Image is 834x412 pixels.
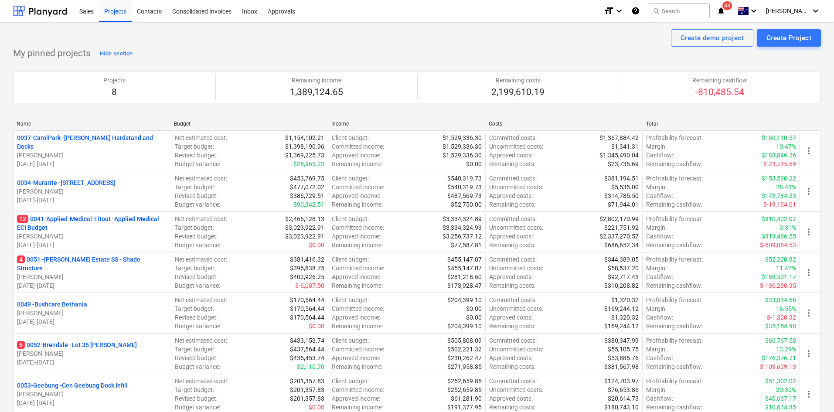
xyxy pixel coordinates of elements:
[175,281,220,290] p: Budget variance :
[611,313,639,322] p: $1,320.32
[604,174,639,183] p: $381,194.51
[604,336,639,345] p: $380,347.99
[290,264,324,272] p: $396,838.75
[646,362,702,371] p: Remaining cashflow :
[451,394,482,403] p: $61,281.90
[763,200,796,209] p: $-19,194.01
[290,313,324,322] p: $170,564.44
[17,341,25,349] span: 6
[290,394,324,403] p: $201,357.83
[290,354,324,362] p: $435,453.74
[332,191,380,200] p: Approved income :
[646,200,702,209] p: Remaining cashflow :
[332,200,383,209] p: Remaining income :
[17,317,167,326] p: [DATE] - [DATE]
[332,223,384,232] p: Committed income :
[646,296,703,304] p: Profitability forecast :
[489,362,535,371] p: Remaining costs :
[290,345,324,354] p: $437,564.44
[290,183,324,191] p: $477,072.02
[790,370,834,412] div: Chat Widget
[17,215,28,223] span: 12
[290,377,324,385] p: $201,357.83
[489,304,543,313] p: Uncommitted costs :
[489,281,535,290] p: Remaining costs :
[776,264,796,272] p: 11.47%
[332,142,384,151] p: Committed income :
[309,322,324,330] p: $0.00
[491,86,545,99] p: 2,199,610.19
[604,304,639,313] p: $169,244.12
[447,345,482,354] p: $502,221.32
[489,403,535,412] p: Remaining costs :
[604,281,639,290] p: $310,208.82
[447,336,482,345] p: $505,808.09
[765,322,796,330] p: $35,154.98
[17,215,167,249] div: 120041-Applied-Medical-Fitout -Applied Medical ECI Budget[PERSON_NAME][DATE]-[DATE]
[489,215,537,223] p: Committed costs :
[646,377,703,385] p: Profitability forecast :
[332,313,380,322] p: Approved income :
[332,377,369,385] p: Client budget :
[332,272,380,281] p: Approved income :
[489,142,543,151] p: Uncommitted costs :
[604,255,639,264] p: $344,389.05
[489,200,535,209] p: Remaining costs :
[646,394,673,403] p: Cashflow :
[332,133,369,142] p: Client budget :
[295,281,324,290] p: $-6,087.50
[466,313,482,322] p: $0.00
[604,322,639,330] p: $169,244.12
[332,394,380,403] p: Approved income :
[451,200,482,209] p: $52,750.00
[608,354,639,362] p: $53,885.76
[646,385,667,394] p: Margin :
[767,313,796,322] p: $-1,320.32
[332,232,380,241] p: Approved income :
[489,151,533,160] p: Approved costs :
[646,183,667,191] p: Margin :
[17,255,167,290] div: 40051 -[PERSON_NAME] Estate SS - Shade Structure[PERSON_NAME][DATE]-[DATE]
[17,241,167,249] p: [DATE] - [DATE]
[290,385,324,394] p: $201,357.83
[175,133,227,142] p: Net estimated cost :
[803,267,814,278] span: more_vert
[447,264,482,272] p: $455,147.07
[762,151,796,160] p: $183,846.26
[599,215,639,223] p: $2,802,170.99
[332,322,383,330] p: Remaining income :
[608,345,639,354] p: $55,105.75
[285,133,324,142] p: $1,154,102.21
[776,304,796,313] p: 16.55%
[290,255,324,264] p: $381,416.32
[762,272,796,281] p: $188,501.17
[765,403,796,412] p: $10,634.85
[803,348,814,359] span: more_vert
[17,151,167,160] p: [PERSON_NAME]
[17,398,167,407] p: [DATE] - [DATE]
[604,241,639,249] p: $686,652.34
[285,232,324,241] p: $3,023,922.91
[646,304,667,313] p: Margin :
[293,200,324,209] p: $90,342.51
[447,362,482,371] p: $271,958.85
[646,255,703,264] p: Profitability forecast :
[332,345,384,354] p: Committed income :
[332,403,383,412] p: Remaining income :
[17,309,167,317] p: [PERSON_NAME]
[332,255,369,264] p: Client budget :
[332,281,383,290] p: Remaining income :
[604,223,639,232] p: $221,751.92
[175,304,214,313] p: Target budget :
[175,223,214,232] p: Target budget :
[489,160,535,168] p: Remaining costs :
[489,223,543,232] p: Uncommitted costs :
[17,196,167,204] p: [DATE] - [DATE]
[175,296,227,304] p: Net estimated cost :
[722,1,732,10] span: 43
[604,362,639,371] p: $381,567.98
[175,200,220,209] p: Budget variance :
[646,354,673,362] p: Cashflow :
[646,133,703,142] p: Profitability forecast :
[646,322,702,330] p: Remaining cashflow :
